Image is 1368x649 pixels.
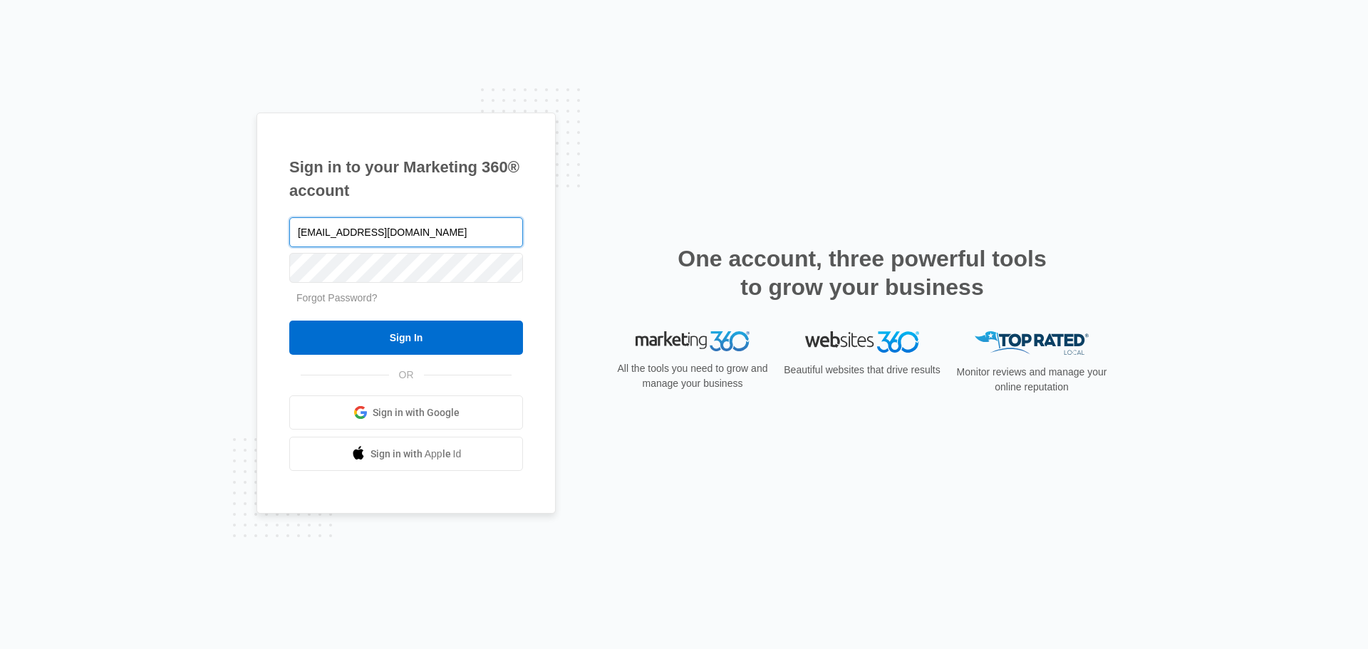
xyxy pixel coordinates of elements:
a: Sign in with Apple Id [289,437,523,471]
span: OR [389,368,424,383]
span: Sign in with Apple Id [370,447,462,462]
p: All the tools you need to grow and manage your business [613,361,772,391]
a: Sign in with Google [289,395,523,430]
h2: One account, three powerful tools to grow your business [673,244,1051,301]
input: Sign In [289,321,523,355]
input: Email [289,217,523,247]
img: Marketing 360 [636,331,750,351]
a: Forgot Password? [296,292,378,303]
p: Beautiful websites that drive results [782,363,942,378]
p: Monitor reviews and manage your online reputation [952,365,1111,395]
span: Sign in with Google [373,405,460,420]
img: Websites 360 [805,331,919,352]
h1: Sign in to your Marketing 360® account [289,155,523,202]
img: Top Rated Local [975,331,1089,355]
